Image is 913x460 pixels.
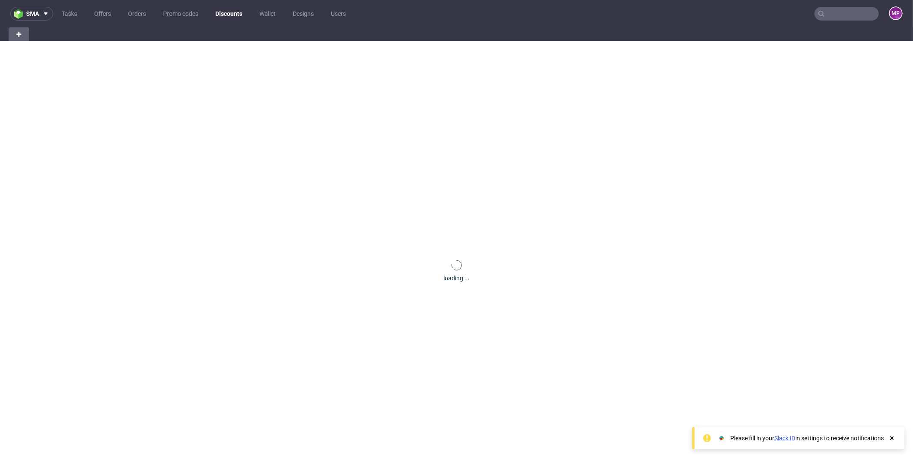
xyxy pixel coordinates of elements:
img: logo [14,9,26,19]
a: Offers [89,7,116,21]
a: Designs [288,7,319,21]
a: Users [326,7,351,21]
a: Promo codes [158,7,203,21]
a: Tasks [57,7,82,21]
div: Please fill in your in settings to receive notifications [730,434,884,442]
a: Orders [123,7,151,21]
button: sma [10,7,53,21]
a: Discounts [210,7,247,21]
div: loading ... [443,274,470,282]
a: Wallet [254,7,281,21]
figcaption: MP [890,7,902,19]
a: Slack ID [774,435,795,442]
img: Slack [717,434,726,442]
span: sma [26,11,39,17]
